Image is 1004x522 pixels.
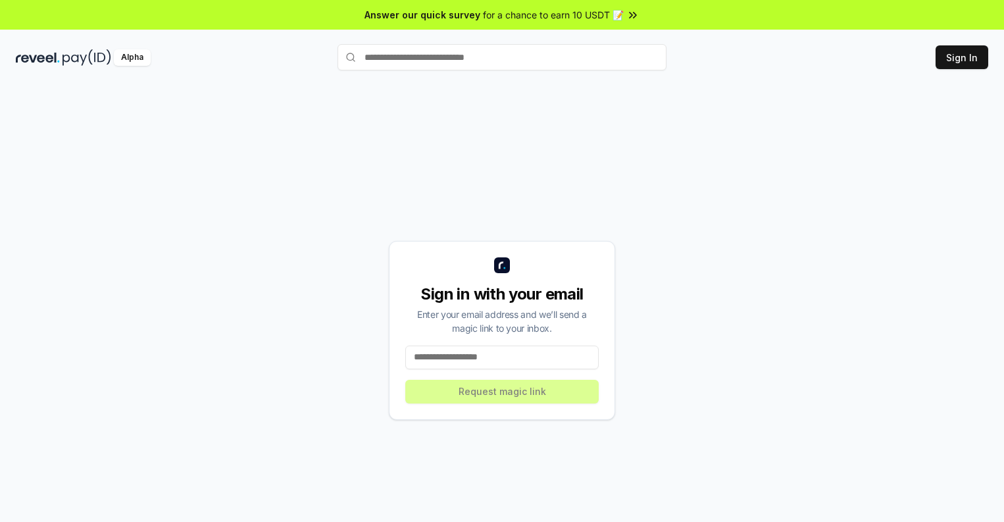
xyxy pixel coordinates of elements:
[16,49,60,66] img: reveel_dark
[405,284,599,305] div: Sign in with your email
[364,8,480,22] span: Answer our quick survey
[114,49,151,66] div: Alpha
[63,49,111,66] img: pay_id
[483,8,624,22] span: for a chance to earn 10 USDT 📝
[405,307,599,335] div: Enter your email address and we’ll send a magic link to your inbox.
[494,257,510,273] img: logo_small
[936,45,988,69] button: Sign In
